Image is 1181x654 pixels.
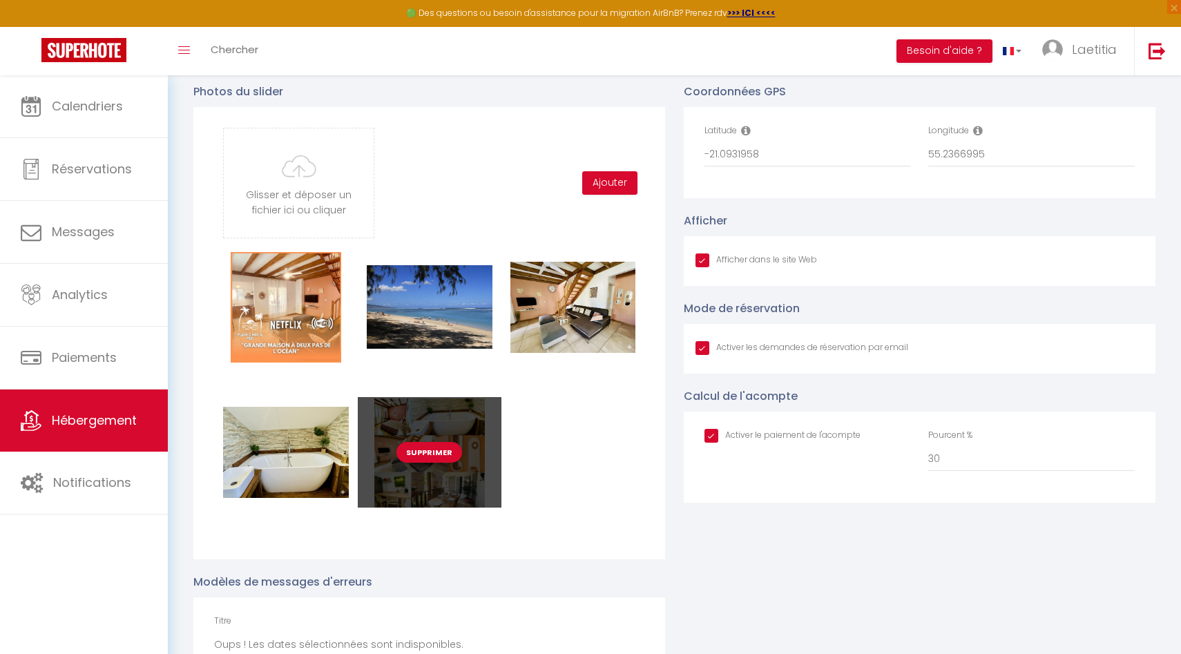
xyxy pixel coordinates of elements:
[52,349,117,366] span: Paiements
[1032,27,1134,75] a: ... Laetitia
[1149,42,1166,59] img: logout
[1042,39,1063,60] img: ...
[41,38,126,62] img: Super Booking
[53,474,131,491] span: Notifications
[928,124,969,137] label: Longitude
[896,39,992,63] button: Besoin d'aide ?
[52,223,115,240] span: Messages
[582,171,637,195] button: Ajouter
[52,412,137,429] span: Hébergement
[727,7,776,19] a: >>> ICI <<<<
[684,300,800,317] label: Mode de réservation
[928,429,972,442] label: Pourcent %
[193,83,665,100] p: Photos du slider
[214,615,231,628] label: Titre
[211,42,258,57] span: Chercher
[52,160,132,177] span: Réservations
[684,83,786,100] label: Coordonnées GPS
[704,124,737,137] label: Latitude
[193,573,372,590] label: Modèles de messages d'erreurs
[200,27,269,75] a: Chercher
[684,387,798,405] label: Calcul de l'acompte
[684,212,727,229] label: Afficher
[1072,41,1117,58] span: Laetitia
[52,286,108,303] span: Analytics
[52,97,123,115] span: Calendriers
